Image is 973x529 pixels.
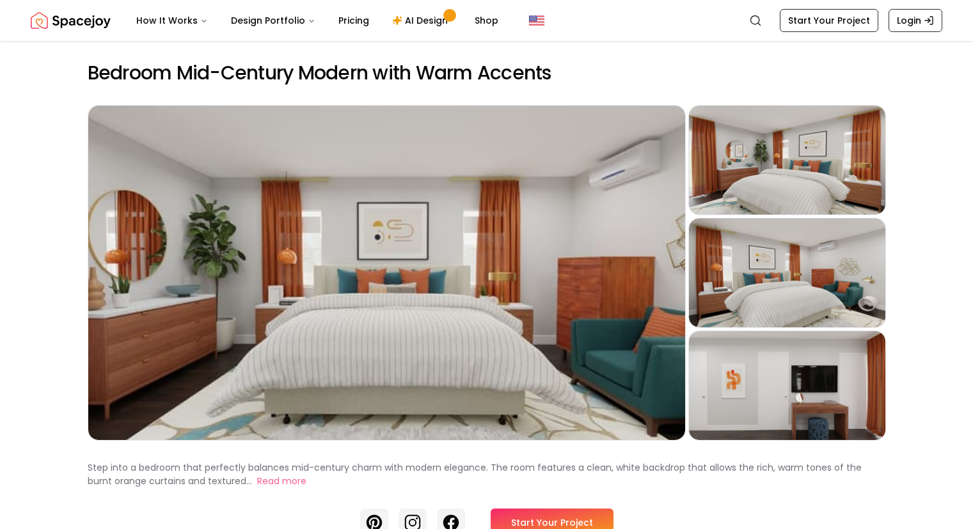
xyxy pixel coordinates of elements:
a: Spacejoy [31,8,111,33]
a: Start Your Project [780,9,878,32]
button: Read more [257,475,306,488]
nav: Main [126,8,509,33]
a: Shop [464,8,509,33]
h2: Bedroom Mid-Century Modern with Warm Accents [88,61,886,85]
button: How It Works [126,8,218,33]
a: Pricing [328,8,379,33]
a: Login [889,9,942,32]
a: AI Design [382,8,462,33]
img: United States [529,13,544,28]
p: Step into a bedroom that perfectly balances mid-century charm with modern elegance. The room feat... [88,461,862,487]
img: Spacejoy Logo [31,8,111,33]
button: Design Portfolio [221,8,326,33]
